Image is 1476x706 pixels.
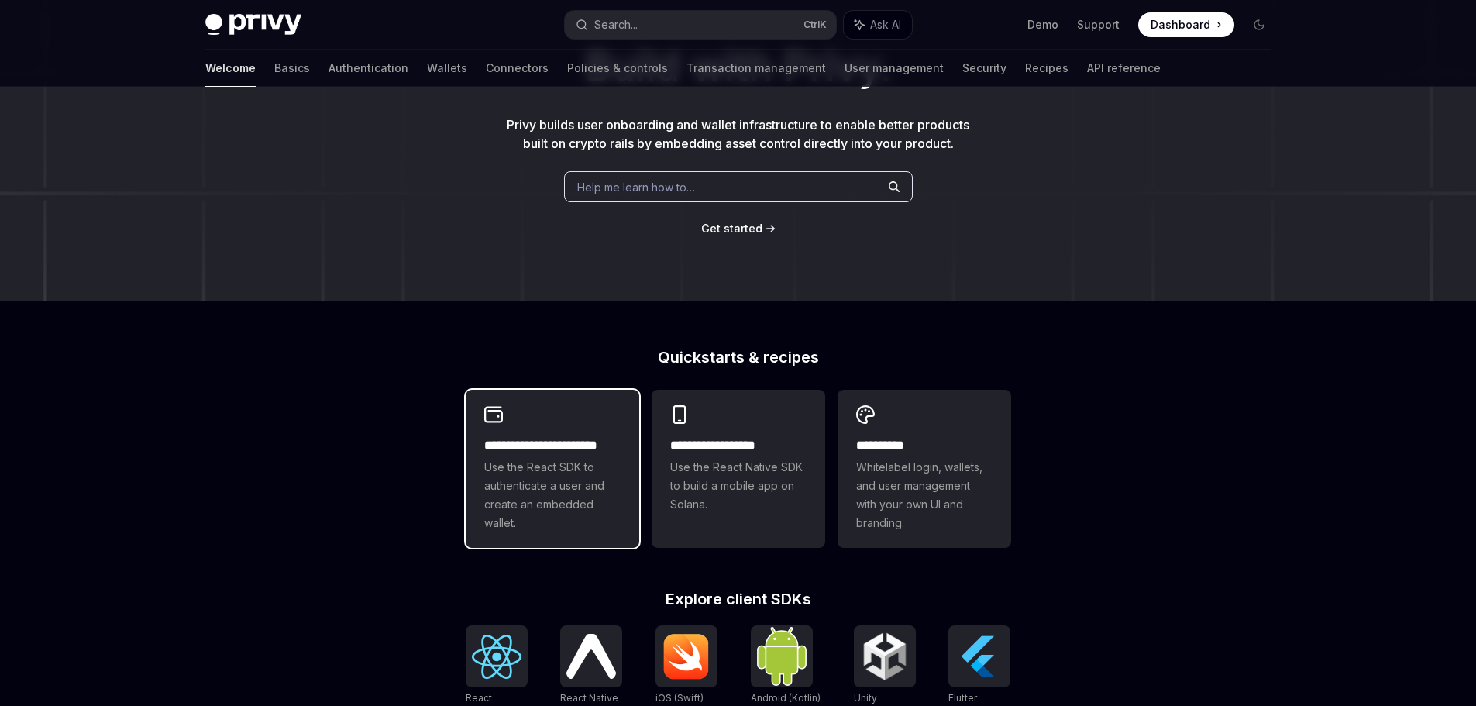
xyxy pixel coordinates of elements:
a: Demo [1027,17,1058,33]
img: React Native [566,634,616,678]
a: Security [962,50,1006,87]
span: React Native [560,692,618,704]
a: Recipes [1025,50,1068,87]
a: Transaction management [686,50,826,87]
img: Android (Kotlin) [757,627,807,685]
span: Use the React SDK to authenticate a user and create an embedded wallet. [484,458,621,532]
span: Android (Kotlin) [751,692,821,704]
h2: Explore client SDKs [466,591,1011,607]
a: FlutterFlutter [948,625,1010,706]
a: Policies & controls [567,50,668,87]
span: Ask AI [870,17,901,33]
a: React NativeReact Native [560,625,622,706]
a: Get started [701,221,762,236]
img: React [472,635,521,679]
a: **** **** **** ***Use the React Native SDK to build a mobile app on Solana. [652,390,825,548]
a: API reference [1087,50,1161,87]
a: Basics [274,50,310,87]
span: Whitelabel login, wallets, and user management with your own UI and branding. [856,458,993,532]
a: Support [1077,17,1120,33]
button: Ask AI [844,11,912,39]
a: Dashboard [1138,12,1234,37]
div: Search... [594,15,638,34]
button: Toggle dark mode [1247,12,1271,37]
span: Use the React Native SDK to build a mobile app on Solana. [670,458,807,514]
button: Search...CtrlK [565,11,836,39]
img: iOS (Swift) [662,633,711,680]
a: User management [845,50,944,87]
a: Welcome [205,50,256,87]
span: iOS (Swift) [655,692,704,704]
a: UnityUnity [854,625,916,706]
span: React [466,692,492,704]
span: Ctrl K [803,19,827,31]
a: ReactReact [466,625,528,706]
span: Unity [854,692,877,704]
a: Connectors [486,50,549,87]
span: Get started [701,222,762,235]
img: Unity [860,632,910,681]
img: dark logo [205,14,301,36]
a: **** *****Whitelabel login, wallets, and user management with your own UI and branding. [838,390,1011,548]
span: Flutter [948,692,977,704]
img: Flutter [955,632,1004,681]
a: Android (Kotlin)Android (Kotlin) [751,625,821,706]
span: Help me learn how to… [577,179,695,195]
a: Authentication [329,50,408,87]
a: Wallets [427,50,467,87]
span: Privy builds user onboarding and wallet infrastructure to enable better products built on crypto ... [507,117,969,151]
a: iOS (Swift)iOS (Swift) [655,625,717,706]
h2: Quickstarts & recipes [466,350,1011,365]
span: Dashboard [1151,17,1210,33]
